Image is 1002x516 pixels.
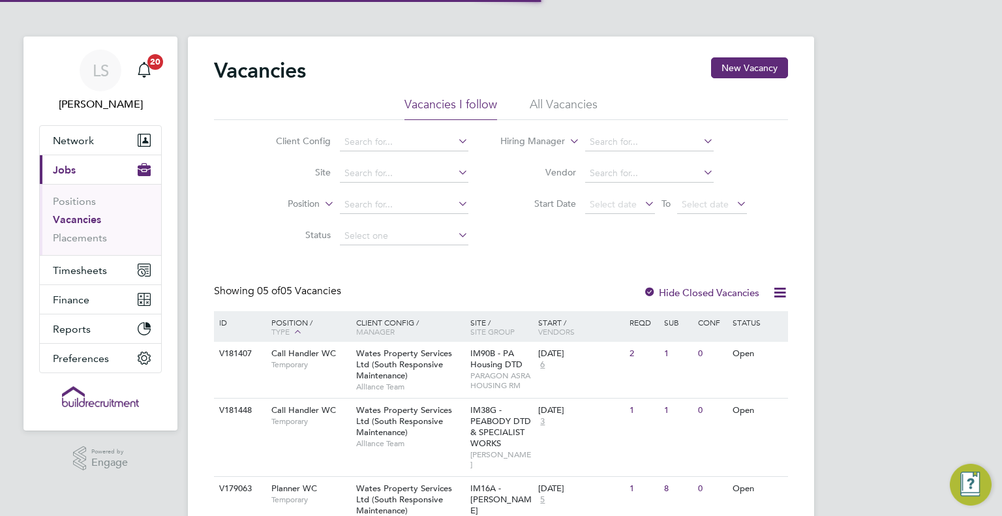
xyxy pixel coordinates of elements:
div: ID [216,311,262,333]
div: Status [729,311,786,333]
a: Positions [53,195,96,207]
span: 20 [147,54,163,70]
div: 0 [695,399,729,423]
li: All Vacancies [530,97,598,120]
span: PARAGON ASRA HOUSING RM [470,371,532,391]
div: Position / [262,311,353,344]
button: Preferences [40,344,161,372]
span: 05 Vacancies [257,284,341,297]
span: Site Group [470,326,515,337]
button: Engage Resource Center [950,464,992,506]
span: Wates Property Services Ltd (South Responsive Maintenance) [356,348,452,381]
a: 20 [131,50,157,91]
div: Client Config / [353,311,467,342]
label: Client Config [256,135,331,147]
span: Engage [91,457,128,468]
span: Alliance Team [356,438,464,449]
div: V181407 [216,342,262,366]
span: 5 [538,494,547,506]
div: 2 [626,342,660,366]
label: Position [245,198,320,211]
span: Select date [682,198,729,210]
span: Leah Seber [39,97,162,112]
div: [DATE] [538,483,623,494]
a: Placements [53,232,107,244]
label: Vendor [501,166,576,178]
span: 05 of [257,284,281,297]
span: Temporary [271,359,350,370]
input: Search for... [585,164,714,183]
span: [PERSON_NAME] [470,449,532,470]
label: Hide Closed Vacancies [643,286,759,299]
span: Call Handler WC [271,404,336,416]
div: Start / [535,311,626,342]
span: LS [93,62,109,79]
div: Jobs [40,184,161,255]
a: LS[PERSON_NAME] [39,50,162,112]
a: Powered byEngage [73,446,129,471]
span: Vendors [538,326,575,337]
input: Search for... [340,133,468,151]
button: New Vacancy [711,57,788,78]
label: Status [256,229,331,241]
span: 3 [538,416,547,427]
span: Reports [53,323,91,335]
span: IM90B - PA Housing DTD [470,348,523,370]
a: Go to home page [39,386,162,407]
input: Search for... [340,164,468,183]
div: [DATE] [538,348,623,359]
input: Select one [340,227,468,245]
div: V181448 [216,399,262,423]
span: Jobs [53,164,76,176]
input: Search for... [340,196,468,214]
span: Wates Property Services Ltd (South Responsive Maintenance) [356,404,452,438]
div: Sub [661,311,695,333]
div: 1 [626,477,660,501]
div: 8 [661,477,695,501]
div: 1 [661,399,695,423]
div: Conf [695,311,729,333]
div: Reqd [626,311,660,333]
span: Preferences [53,352,109,365]
button: Finance [40,285,161,314]
li: Vacancies I follow [404,97,497,120]
div: Open [729,477,786,501]
span: Select date [590,198,637,210]
button: Timesheets [40,256,161,284]
div: Open [729,399,786,423]
h2: Vacancies [214,57,306,83]
span: Temporary [271,416,350,427]
label: Site [256,166,331,178]
label: Hiring Manager [490,135,565,148]
img: buildrec-logo-retina.png [62,386,139,407]
span: Wates Property Services Ltd (South Responsive Maintenance) [356,483,452,516]
input: Search for... [585,133,714,151]
span: To [658,195,675,212]
div: 0 [695,477,729,501]
div: Open [729,342,786,366]
label: Start Date [501,198,576,209]
span: Manager [356,326,395,337]
span: Timesheets [53,264,107,277]
div: [DATE] [538,405,623,416]
span: IM38G - PEABODY DTD & SPECIALIST WORKS [470,404,531,449]
div: Showing [214,284,344,298]
a: Vacancies [53,213,101,226]
span: Temporary [271,494,350,505]
button: Jobs [40,155,161,184]
span: Powered by [91,446,128,457]
div: 1 [661,342,695,366]
button: Network [40,126,161,155]
div: 1 [626,399,660,423]
span: Alliance Team [356,382,464,392]
span: Planner WC [271,483,317,494]
span: Type [271,326,290,337]
span: Call Handler WC [271,348,336,359]
span: Network [53,134,94,147]
button: Reports [40,314,161,343]
div: 0 [695,342,729,366]
span: 6 [538,359,547,371]
div: V179063 [216,477,262,501]
nav: Main navigation [23,37,177,431]
div: Site / [467,311,536,342]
